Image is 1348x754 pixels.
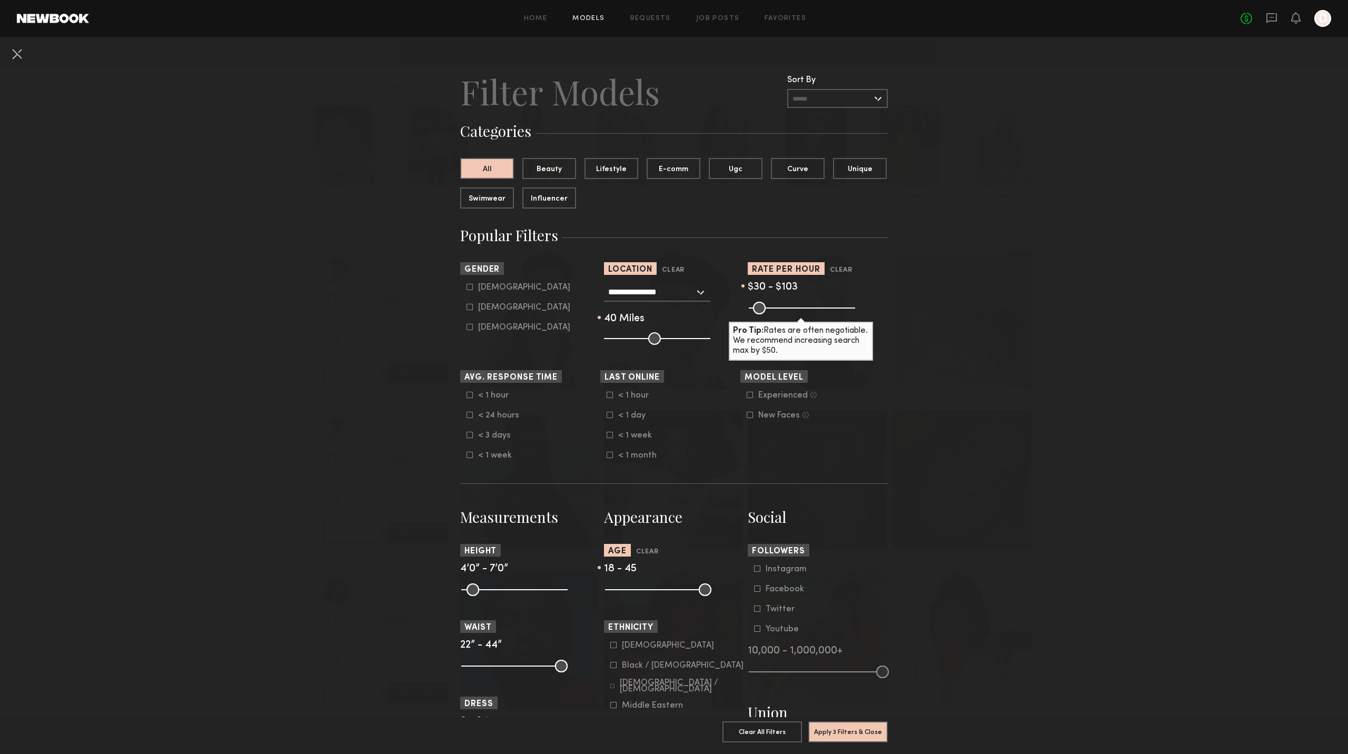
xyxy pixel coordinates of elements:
[787,76,888,85] div: Sort By
[620,680,744,692] div: [DEMOGRAPHIC_DATA] / [DEMOGRAPHIC_DATA]
[647,158,700,179] button: E-comm
[464,700,493,708] span: Dress
[748,507,888,527] h3: Social
[460,640,502,650] span: 22” - 44”
[765,15,806,22] a: Favorites
[745,374,804,382] span: Model Level
[722,721,802,742] button: Clear All Filters
[604,564,637,574] span: 18 - 45
[618,412,659,419] div: < 1 day
[464,548,497,555] span: Height
[709,158,762,179] button: Ugc
[478,432,519,439] div: < 3 days
[464,374,558,382] span: Avg. Response Time
[478,324,570,331] div: [DEMOGRAPHIC_DATA]
[478,392,519,399] div: < 1 hour
[636,546,659,558] button: Clear
[460,225,888,245] h3: Popular Filters
[604,314,744,324] div: 40 Miles
[662,264,685,276] button: Clear
[478,412,519,419] div: < 24 hours
[460,121,888,141] h3: Categories
[630,15,671,22] a: Requests
[618,392,659,399] div: < 1 hour
[618,432,659,439] div: < 1 week
[748,282,798,292] span: $30 - $103
[766,586,807,592] div: Facebook
[833,158,887,179] button: Unique
[618,452,659,459] div: < 1 month
[604,374,660,382] span: Last Online
[608,548,627,555] span: Age
[464,624,492,632] span: Waist
[464,266,500,274] span: Gender
[608,624,653,632] span: Ethnicity
[584,158,638,179] button: Lifestyle
[622,642,714,649] div: [DEMOGRAPHIC_DATA]
[478,452,519,459] div: < 1 week
[460,158,514,179] button: All
[758,392,808,399] div: Experienced
[752,548,805,555] span: Followers
[748,702,888,722] h3: Union
[748,647,888,656] div: 10,000 - 1,000,000+
[478,304,570,311] div: [DEMOGRAPHIC_DATA]
[752,266,820,274] span: Rate per Hour
[460,717,488,727] span: 0 - 24
[608,266,652,274] span: Location
[460,564,508,574] span: 4’0” - 7’0”
[522,187,576,209] button: Influencer
[758,412,800,419] div: New Faces
[460,71,660,113] h2: Filter Models
[622,702,683,709] div: Middle Eastern
[460,507,600,527] h3: Measurements
[572,15,604,22] a: Models
[830,264,853,276] button: Clear
[808,721,888,742] button: Apply 3 Filters & Close
[766,626,807,632] div: Youtube
[478,284,570,291] div: [DEMOGRAPHIC_DATA]
[766,566,807,572] div: Instagram
[460,187,514,209] button: Swimwear
[766,606,807,612] div: Twitter
[8,45,25,64] common-close-button: Cancel
[604,507,744,527] h3: Appearance
[771,158,825,179] button: Curve
[524,15,548,22] a: Home
[522,158,576,179] button: Beauty
[733,327,764,335] b: Pro Tip:
[729,322,873,361] div: Rates are often negotiable. We recommend increasing search max by $50.
[8,45,25,62] button: Cancel
[1314,10,1331,27] a: D
[622,662,744,669] div: Black / [DEMOGRAPHIC_DATA]
[696,15,740,22] a: Job Posts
